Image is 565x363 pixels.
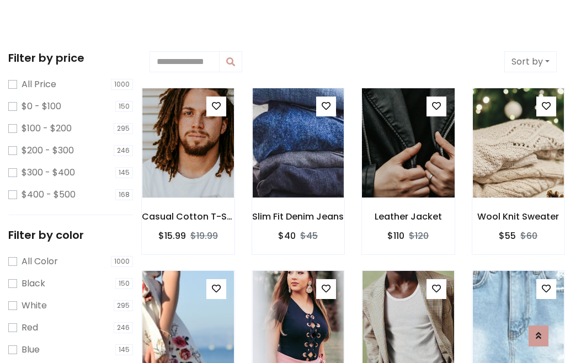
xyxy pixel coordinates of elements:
[22,188,76,201] label: $400 - $500
[278,231,296,241] h6: $40
[22,122,72,135] label: $100 - $200
[362,211,455,222] h6: Leather Jacket
[115,344,133,355] span: 145
[115,101,133,112] span: 150
[252,211,345,222] h6: Slim Fit Denim Jeans
[8,228,133,242] h5: Filter by color
[111,79,133,90] span: 1000
[22,321,38,334] label: Red
[22,78,56,91] label: All Price
[22,166,75,179] label: $300 - $400
[387,231,404,241] h6: $110
[472,211,565,222] h6: Wool Knit Sweater
[8,51,133,65] h5: Filter by price
[22,299,47,312] label: White
[114,300,133,311] span: 295
[115,167,133,178] span: 145
[22,343,40,356] label: Blue
[114,123,133,134] span: 295
[22,144,74,157] label: $200 - $300
[158,231,186,241] h6: $15.99
[520,229,537,242] del: $60
[111,256,133,267] span: 1000
[142,211,234,222] h6: Casual Cotton T-Shirt
[22,255,58,268] label: All Color
[115,278,133,289] span: 150
[504,51,557,72] button: Sort by
[22,100,61,113] label: $0 - $100
[22,277,45,290] label: Black
[409,229,429,242] del: $120
[499,231,516,241] h6: $55
[114,145,133,156] span: 246
[114,322,133,333] span: 246
[300,229,318,242] del: $45
[190,229,218,242] del: $19.99
[115,189,133,200] span: 168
